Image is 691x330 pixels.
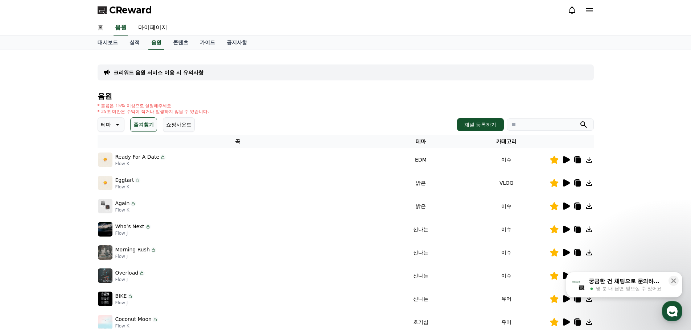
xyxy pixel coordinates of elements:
[92,36,124,50] a: 대시보드
[115,300,133,306] p: Flow J
[163,117,195,132] button: 쇼핑사운드
[464,171,549,195] td: VLOG
[378,264,464,287] td: 신나는
[378,287,464,310] td: 신나는
[115,161,166,167] p: Flow K
[98,315,112,329] img: music
[464,148,549,171] td: 이슈
[124,36,145,50] a: 실적
[2,230,48,248] a: 홈
[464,218,549,241] td: 이슈
[98,176,112,190] img: music
[378,171,464,195] td: 밝은
[457,118,503,131] button: 채널 등록하기
[98,4,152,16] a: CReward
[115,207,136,213] p: Flow K
[23,241,27,246] span: 홈
[115,323,158,329] p: Flow K
[378,135,464,148] th: 테마
[115,246,150,254] p: Morning Rush
[98,245,112,260] img: music
[98,222,112,237] img: music
[109,4,152,16] span: CReward
[94,230,139,248] a: 설정
[115,200,130,207] p: Again
[66,241,75,247] span: 대화
[98,109,209,114] p: * 35초 미만은 수익이 적거나 발생하지 않을 수 있습니다.
[115,316,152,323] p: Coconut Moon
[464,195,549,218] td: 이슈
[194,36,221,50] a: 가이드
[464,287,549,310] td: 유머
[115,184,141,190] p: Flow K
[115,176,134,184] p: Eggtart
[114,69,203,76] a: 크리워드 음원 서비스 이용 시 유의사항
[378,241,464,264] td: 신나는
[378,218,464,241] td: 신나는
[378,148,464,171] td: EDM
[98,117,124,132] button: 테마
[98,103,209,109] p: * 볼륨은 15% 이상으로 설정해주세요.
[464,135,549,148] th: 카테고리
[98,292,112,306] img: music
[101,120,111,130] p: 테마
[115,269,139,277] p: Overload
[115,254,156,259] p: Flow J
[115,277,145,283] p: Flow J
[114,20,128,35] a: 음원
[148,36,164,50] a: 음원
[378,195,464,218] td: 밝은
[98,268,112,283] img: music
[115,230,151,236] p: Flow J
[132,20,173,35] a: 마이페이지
[92,20,109,35] a: 홈
[167,36,194,50] a: 콘텐츠
[48,230,94,248] a: 대화
[464,264,549,287] td: 이슈
[115,223,144,230] p: Who’s Next
[464,241,549,264] td: 이슈
[112,241,121,246] span: 설정
[98,199,112,213] img: music
[130,117,157,132] button: 즐겨찾기
[115,153,160,161] p: Ready For A Date
[115,292,127,300] p: BIKE
[98,153,112,167] img: music
[221,36,253,50] a: 공지사항
[98,92,594,100] h4: 음원
[98,135,378,148] th: 곡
